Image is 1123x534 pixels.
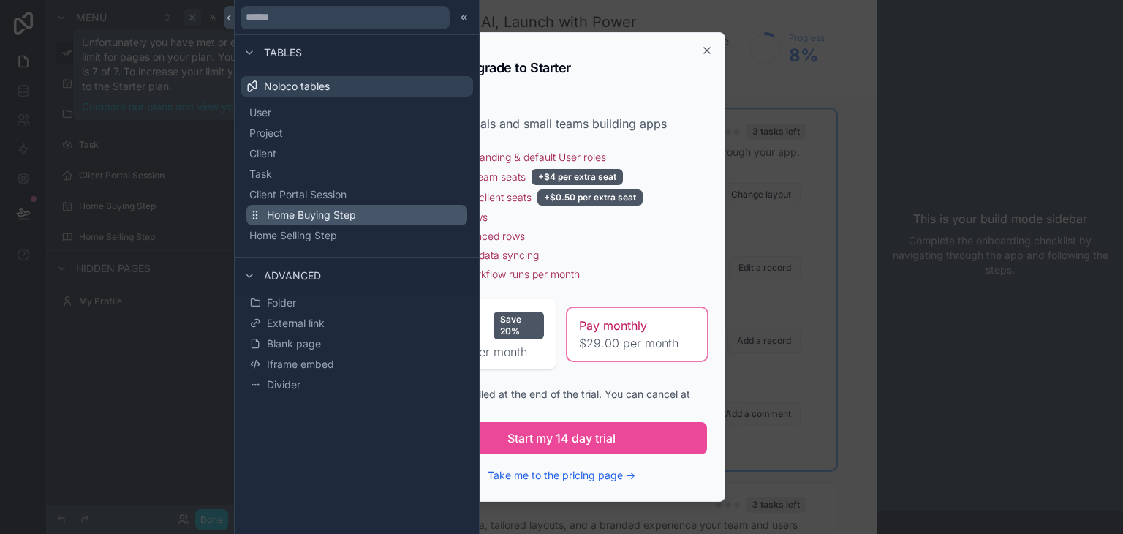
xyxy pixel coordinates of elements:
span: 10 active client seats [434,190,532,205]
div: You will be billed at the end of the trial. You can cancel at any time. [416,387,707,416]
span: Task [249,167,272,181]
span: User [249,105,271,120]
span: Pay monthly [579,317,647,334]
span: Start my 14 day trial [507,429,616,447]
span: Iframe embed [267,357,334,372]
span: External link [267,316,325,331]
h2: Upgrade to Starter [460,61,571,75]
span: Client [249,146,276,161]
button: Start my 14 day trial [416,422,707,454]
div: +$4 per extra seat [532,169,623,185]
span: Standard data syncing [434,248,539,263]
span: Project [249,126,283,140]
span: Client Portal Session [249,187,347,202]
span: Home Buying Step [267,208,356,222]
span: Home Selling Step [249,228,337,243]
span: Blank page [267,336,321,351]
span: 4 active team seats [434,170,526,184]
span: $29.00 per month [579,334,695,352]
span: Noloco branding & default User roles [434,150,606,165]
span: Tables [264,45,302,60]
span: Divider [267,377,300,392]
span: $23.00 per month [428,343,544,361]
div: For individuals and small teams building apps [416,115,707,132]
div: +$0.50 per extra seat [537,189,643,206]
span: Advanced [264,268,321,283]
div: Save 20% [494,312,544,339]
span: Folder [267,296,296,310]
span: 1,000 workflow runs per month [434,267,580,282]
button: Take me to the pricing page → [488,468,635,483]
span: Noloco tables [264,79,330,94]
